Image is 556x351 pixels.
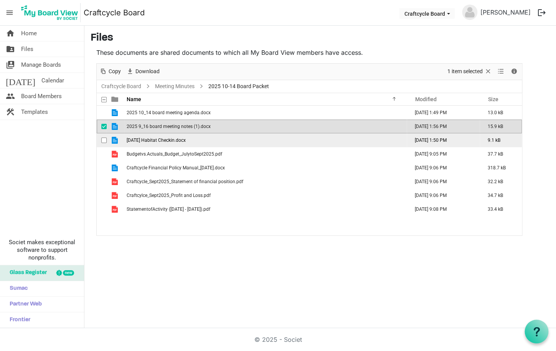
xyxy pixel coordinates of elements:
span: Craftcycle_Sept2025_Statement of financial position.pdf [127,179,243,184]
td: 13.0 kB is template cell column header Size [480,106,522,120]
td: October 10, 2025 1:56 PM column header Modified [407,120,480,133]
span: Glass Register [6,265,47,280]
td: October 13, 2025 9:08 PM column header Modified [407,202,480,216]
button: Craftcycle Board dropdownbutton [399,8,455,19]
span: Craftcycle Financial Policy Manual_[DATE].docx [127,165,225,171]
span: [DATE] Habitat Checkin.docx [127,138,186,143]
td: is template cell column header type [107,175,124,189]
span: 2025 10_14 board meeting agenda.docx [127,110,211,115]
td: 33.4 kB is template cell column header Size [480,202,522,216]
td: checkbox [97,147,107,161]
div: new [63,270,74,276]
button: Details [509,67,520,76]
span: Sumac [6,281,28,296]
div: View [495,64,508,80]
span: Budgetvs.Actuals_Budget_JulytoSept2025.pdf [127,151,222,157]
td: Craftcycle Financial Policy Manual_10-11-25.docx is template cell column header Name [124,161,407,175]
td: is template cell column header type [107,189,124,202]
td: 318.7 kB is template cell column header Size [480,161,522,175]
button: View dropdownbutton [496,67,505,76]
button: Copy [98,67,122,76]
a: Craftcycle Board [84,5,145,20]
span: 2025 9_16 board meeting notes (1).docx [127,124,211,129]
td: Craftcylce_Sept2025_Profit and Loss.pdf is template cell column header Name [124,189,407,202]
span: menu [2,5,17,20]
td: is template cell column header type [107,202,124,216]
td: checkbox [97,161,107,175]
td: StatementofActivity (Jan - Dec 2025).pdf is template cell column header Name [124,202,407,216]
span: Calendar [41,73,64,88]
td: October 10, 2025 1:49 PM column header Modified [407,106,480,120]
span: Name [127,96,141,102]
div: Download [124,64,162,80]
span: switch_account [6,57,15,72]
span: Craftcylce_Sept2025_Profit and Loss.pdf [127,193,211,198]
td: checkbox [97,202,107,216]
span: home [6,26,15,41]
td: is template cell column header type [107,133,124,147]
td: checkbox [97,106,107,120]
td: checkbox [97,189,107,202]
span: 2025 10-14 Board Packet [207,82,271,91]
td: is template cell column header type [107,147,124,161]
td: 9-23-25 Habitat Checkin.docx is template cell column header Name [124,133,407,147]
span: Manage Boards [21,57,61,72]
td: October 13, 2025 9:06 PM column header Modified [407,189,480,202]
span: StatementofActivity ([DATE] - [DATE]).pdf [127,207,210,212]
td: checkbox [97,120,107,133]
span: Size [488,96,498,102]
td: 37.7 kB is template cell column header Size [480,147,522,161]
td: checkbox [97,175,107,189]
td: checkbox [97,133,107,147]
button: logout [534,5,550,21]
span: Home [21,26,37,41]
a: © 2025 - Societ [254,336,302,343]
a: [PERSON_NAME] [477,5,534,20]
span: Download [135,67,160,76]
div: Details [508,64,521,80]
img: My Board View Logo [19,3,81,22]
span: Societ makes exceptional software to support nonprofits. [3,238,81,261]
span: 1 item selected [447,67,483,76]
td: Budgetvs.Actuals_Budget_JulytoSept2025.pdf is template cell column header Name [124,147,407,161]
p: These documents are shared documents to which all My Board View members have access. [96,48,522,57]
span: Partner Web [6,297,42,312]
span: Modified [415,96,436,102]
span: [DATE] [6,73,35,88]
span: Copy [108,67,122,76]
button: Download [125,67,161,76]
span: Board Members [21,89,62,104]
span: construction [6,104,15,120]
span: Templates [21,104,48,120]
td: 2025 10_14 board meeting agenda.docx is template cell column header Name [124,106,407,120]
td: 32.2 kB is template cell column header Size [480,175,522,189]
a: My Board View Logo [19,3,84,22]
td: 34.7 kB is template cell column header Size [480,189,522,202]
span: people [6,89,15,104]
td: October 13, 2025 9:06 PM column header Modified [407,175,480,189]
td: October 13, 2025 9:05 PM column header Modified [407,147,480,161]
img: no-profile-picture.svg [462,5,477,20]
td: 15.9 kB is template cell column header Size [480,120,522,133]
td: is template cell column header type [107,120,124,133]
td: 9.1 kB is template cell column header Size [480,133,522,147]
div: Clear selection [445,64,495,80]
div: Copy [97,64,124,80]
span: folder_shared [6,41,15,57]
button: Selection [446,67,493,76]
td: October 13, 2025 9:06 PM column header Modified [407,161,480,175]
h3: Files [91,32,550,45]
span: Files [21,41,33,57]
td: Craftcycle_Sept2025_Statement of financial position.pdf is template cell column header Name [124,175,407,189]
a: Craftcycle Board [100,82,143,91]
td: October 10, 2025 1:50 PM column header Modified [407,133,480,147]
a: Meeting Minutes [153,82,196,91]
span: Frontier [6,312,30,328]
td: is template cell column header type [107,106,124,120]
td: is template cell column header type [107,161,124,175]
td: 2025 9_16 board meeting notes (1).docx is template cell column header Name [124,120,407,133]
